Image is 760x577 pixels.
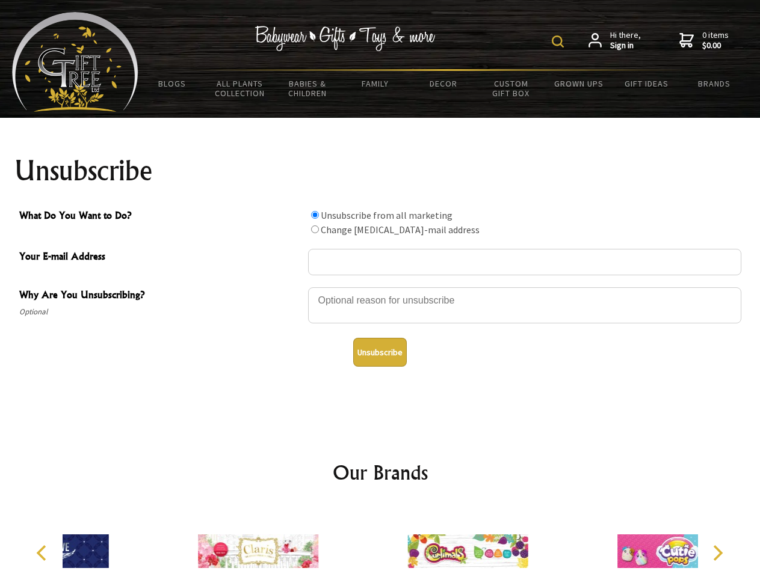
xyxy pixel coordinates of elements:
span: Optional [19,305,302,319]
input: What Do You Want to Do? [311,225,319,233]
a: 0 items$0.00 [679,30,729,51]
span: 0 items [702,29,729,51]
input: Your E-mail Address [308,249,741,275]
label: Unsubscribe from all marketing [321,209,453,221]
a: Grown Ups [545,71,613,96]
img: product search [552,35,564,47]
strong: $0.00 [702,40,729,51]
a: Babies & Children [274,71,342,106]
button: Unsubscribe [353,338,407,367]
h1: Unsubscribe [14,156,746,185]
a: Decor [409,71,477,96]
span: Your E-mail Address [19,249,302,266]
a: Hi there,Sign in [589,30,641,51]
a: Custom Gift Box [477,71,545,106]
textarea: Why Are You Unsubscribing? [308,287,741,323]
a: All Plants Collection [206,71,274,106]
a: BLOGS [138,71,206,96]
a: Brands [681,71,749,96]
span: Hi there, [610,30,641,51]
span: Why Are You Unsubscribing? [19,287,302,305]
img: Babyware - Gifts - Toys and more... [12,12,138,112]
a: Gift Ideas [613,71,681,96]
strong: Sign in [610,40,641,51]
span: What Do You Want to Do? [19,208,302,225]
input: What Do You Want to Do? [311,211,319,219]
button: Previous [30,540,57,566]
label: Change [MEDICAL_DATA]-mail address [321,224,480,236]
h2: Our Brands [24,458,737,487]
button: Next [704,540,731,566]
img: Babywear - Gifts - Toys & more [255,26,436,51]
a: Family [342,71,410,96]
